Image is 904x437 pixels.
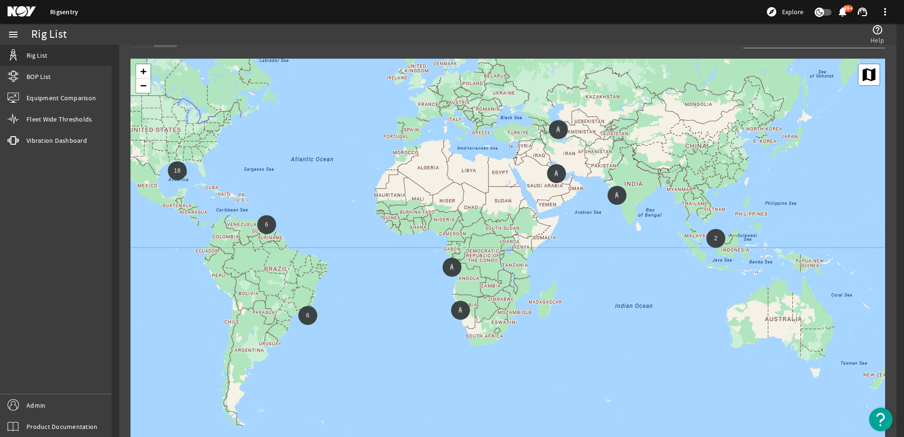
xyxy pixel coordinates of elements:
[714,235,718,242] span: 2
[837,6,848,17] mat-icon: notifications
[136,79,150,93] a: Zoom out
[136,64,150,79] a: Zoom in
[26,93,96,103] span: Equipment Comparison
[174,167,181,174] span: 18
[298,306,317,325] div: 6
[265,221,269,228] span: 6
[26,422,97,431] span: Product Documentation
[874,0,896,23] button: more_vert
[8,29,19,40] mat-icon: menu
[26,401,45,410] span: Admin
[766,6,777,17] mat-icon: explore
[870,35,884,45] span: Help
[8,135,19,146] mat-icon: vibration
[869,408,893,431] button: Open Resource Center
[837,7,847,17] button: 99+
[31,30,67,39] div: Rig List
[26,136,87,145] span: Vibration Dashboard
[782,7,803,17] span: Explore
[26,72,51,81] span: BOP List
[26,51,47,60] span: Rig List
[140,65,147,77] span: +
[706,229,725,248] div: 2
[857,6,868,17] mat-icon: support_agent
[168,161,187,180] div: 18
[762,4,807,19] button: Explore
[859,64,879,85] a: Layers
[50,8,78,17] a: Rigsentry
[26,114,92,124] span: Fleet Wide Thresholds
[257,215,276,234] div: 6
[306,312,310,319] span: 6
[872,24,883,35] mat-icon: help_outline
[140,79,147,91] span: −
